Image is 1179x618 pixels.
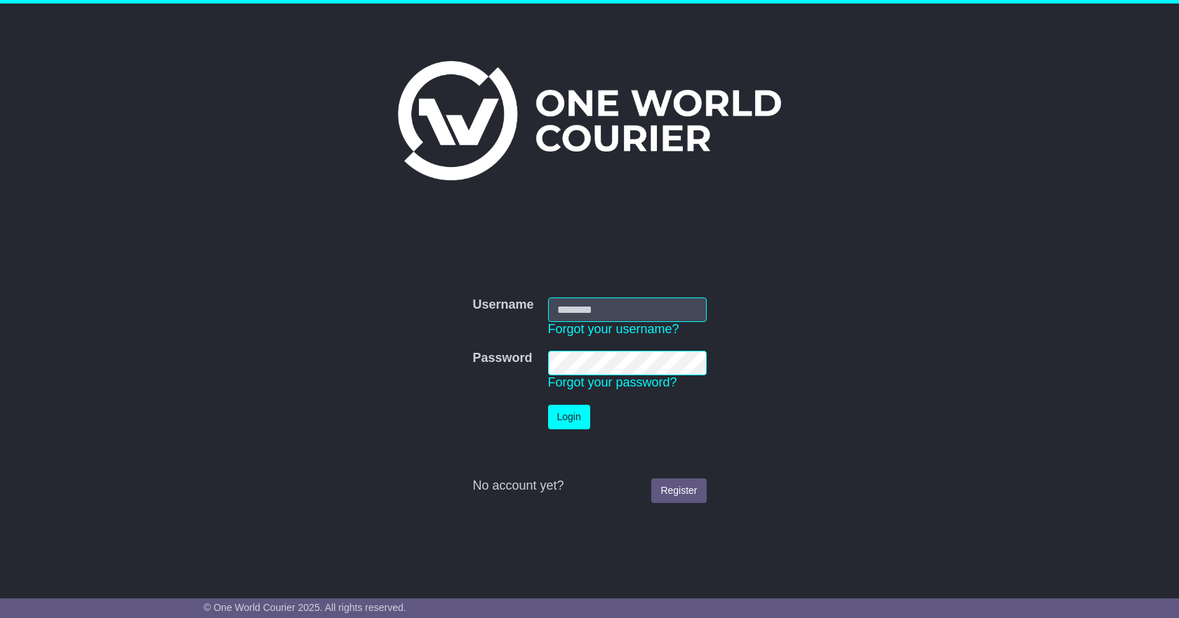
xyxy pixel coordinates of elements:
a: Forgot your username? [548,322,679,336]
img: One World [398,61,781,180]
a: Forgot your password? [548,375,677,389]
label: Password [472,351,532,366]
div: No account yet? [472,478,706,494]
button: Login [548,405,590,429]
label: Username [472,297,533,313]
span: © One World Courier 2025. All rights reserved. [204,602,406,613]
a: Register [651,478,706,503]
